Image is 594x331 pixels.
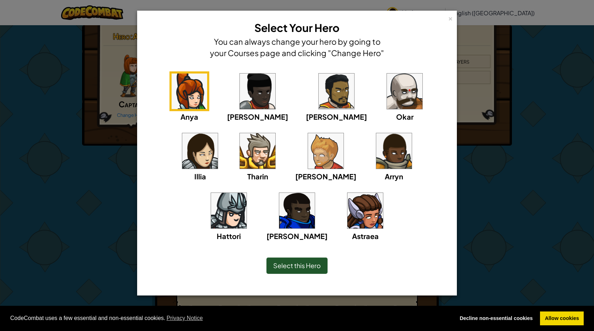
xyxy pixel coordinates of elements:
span: Astraea [352,232,379,240]
span: Arryn [385,172,403,181]
img: portrait.png [240,133,275,169]
span: [PERSON_NAME] [227,112,288,121]
h3: Select Your Hero [208,20,386,36]
a: learn more about cookies [166,313,204,324]
h4: You can always change your hero by going to your Courses page and clicking "Change Hero" [208,36,386,59]
span: Tharin [247,172,268,181]
span: Anya [180,112,198,121]
img: portrait.png [387,74,422,109]
span: [PERSON_NAME] [295,172,356,181]
a: deny cookies [455,311,538,326]
img: portrait.png [182,133,218,169]
span: Select this Hero [273,261,321,270]
div: × [448,14,453,21]
a: allow cookies [540,311,584,326]
span: Okar [396,112,414,121]
span: [PERSON_NAME] [266,232,328,240]
span: [PERSON_NAME] [306,112,367,121]
img: portrait.png [376,133,412,169]
img: portrait.png [347,193,383,228]
img: portrait.png [240,74,275,109]
img: portrait.png [172,74,207,109]
img: portrait.png [308,133,344,169]
span: Hattori [217,232,241,240]
span: CodeCombat uses a few essential and non-essential cookies. [10,313,449,324]
img: portrait.png [211,193,247,228]
span: Illia [194,172,206,181]
img: portrait.png [319,74,354,109]
img: portrait.png [279,193,315,228]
